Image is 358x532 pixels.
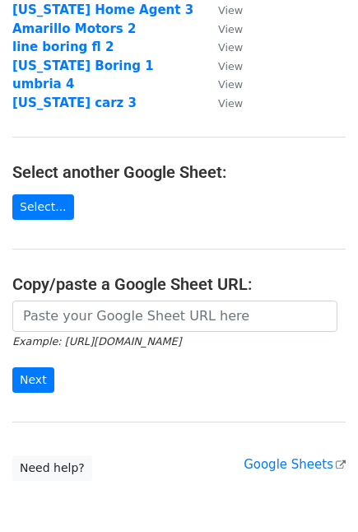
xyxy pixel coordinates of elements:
[276,453,358,532] iframe: Chat Widget
[218,4,243,16] small: View
[202,58,243,73] a: View
[218,23,243,35] small: View
[12,194,74,220] a: Select...
[12,21,136,36] a: Amarillo Motors 2
[218,97,243,110] small: View
[12,58,154,73] a: [US_STATE] Boring 1
[12,40,114,54] a: line boring fl 2
[202,77,243,91] a: View
[244,457,346,472] a: Google Sheets
[12,367,54,393] input: Next
[12,335,181,348] small: Example: [URL][DOMAIN_NAME]
[12,274,346,294] h4: Copy/paste a Google Sheet URL:
[218,78,243,91] small: View
[12,162,346,182] h4: Select another Google Sheet:
[12,301,337,332] input: Paste your Google Sheet URL here
[12,77,74,91] a: umbria 4
[218,60,243,72] small: View
[12,96,137,110] a: [US_STATE] carz 3
[202,21,243,36] a: View
[202,2,243,17] a: View
[12,2,193,17] a: [US_STATE] Home Agent 3
[12,455,92,481] a: Need help?
[202,40,243,54] a: View
[202,96,243,110] a: View
[218,41,243,54] small: View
